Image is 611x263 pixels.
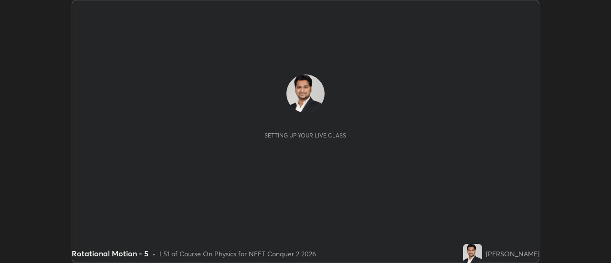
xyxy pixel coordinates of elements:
div: [PERSON_NAME] [486,249,539,259]
div: L51 of Course On Physics for NEET Conquer 2 2026 [159,249,316,259]
div: • [152,249,156,259]
img: 4497755825444af8bd06c700f6c20a3f.jpg [463,244,482,263]
div: Setting up your live class [264,132,346,139]
img: 4497755825444af8bd06c700f6c20a3f.jpg [286,74,325,113]
div: Rotational Motion - 5 [72,248,148,259]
